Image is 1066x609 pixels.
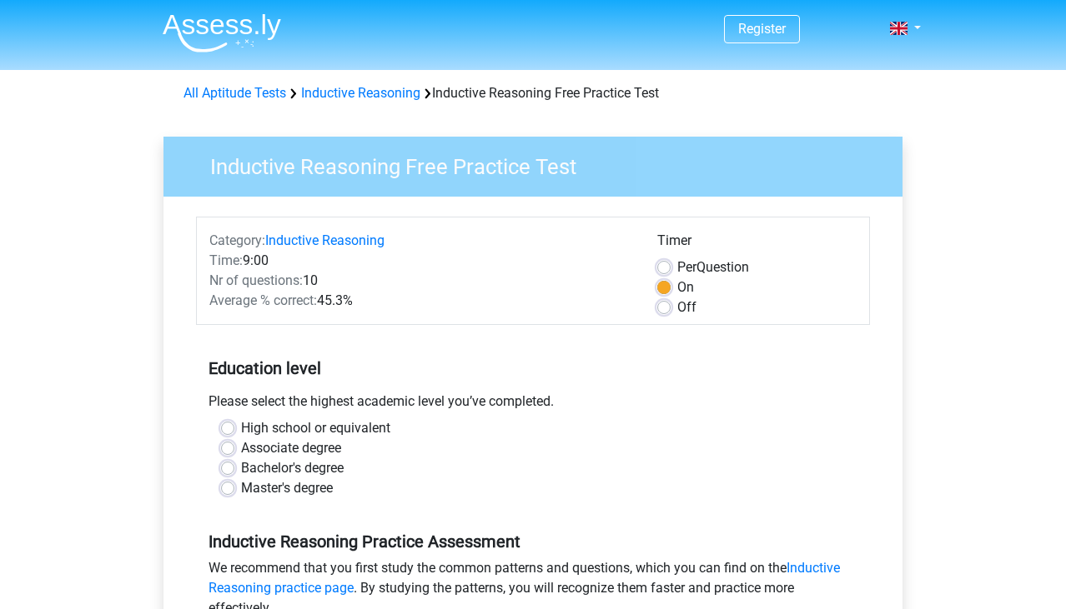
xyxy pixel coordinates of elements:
label: Off [677,297,696,317]
label: Associate degree [241,438,341,458]
div: Inductive Reasoning Free Practice Test [177,83,889,103]
div: 45.3% [197,291,645,311]
label: Bachelor's degree [241,458,344,478]
label: High school or equivalent [241,418,390,438]
div: Timer [657,231,857,257]
h3: Inductive Reasoning Free Practice Test [190,147,890,180]
div: 10 [197,271,645,291]
label: Master's degree [241,478,333,498]
h5: Education level [209,352,857,385]
div: 9:00 [197,251,645,271]
label: Question [677,257,749,277]
span: Average % correct: [209,292,317,308]
span: Category: [209,232,265,248]
span: Time: [209,252,243,268]
div: Please select the highest academic level you’ve completed. [196,392,870,418]
a: Inductive Reasoning [265,232,385,248]
h5: Inductive Reasoning Practice Assessment [209,532,857,552]
label: On [677,277,694,297]
span: Per [677,259,696,275]
a: Inductive Reasoning [301,85,420,101]
img: Assessly [163,13,281,52]
a: All Aptitude Tests [184,85,286,101]
a: Register [738,21,786,37]
span: Nr of questions: [209,272,303,288]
